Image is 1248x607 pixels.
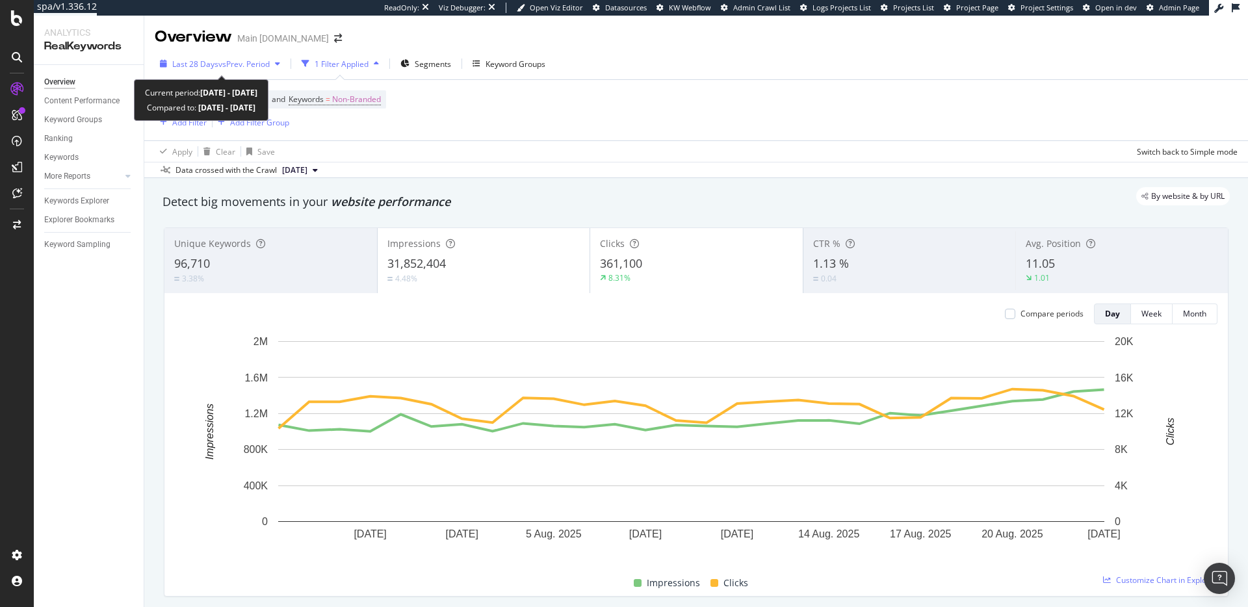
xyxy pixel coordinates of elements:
span: Admin Page [1159,3,1199,12]
span: Segments [415,58,451,70]
a: Logs Projects List [800,3,871,13]
div: Explorer Bookmarks [44,213,114,227]
div: Analytics [44,26,133,39]
div: Clear [216,146,235,157]
text: 1.2M [244,408,268,419]
div: Switch back to Simple mode [1137,146,1238,157]
button: Apply [155,141,192,162]
span: 31,852,404 [387,255,446,271]
span: Keywords [289,94,324,105]
button: 1 Filter Applied [296,53,384,74]
span: CTR % [813,237,840,250]
span: By website & by URL [1151,192,1225,200]
span: Logs Projects List [812,3,871,12]
div: Overview [155,26,232,48]
span: Unique Keywords [174,237,251,250]
div: Compared to: [147,100,255,115]
span: Open Viz Editor [530,3,583,12]
text: 4K [1115,480,1128,491]
text: 0 [1115,516,1121,527]
div: Compare periods [1020,308,1084,319]
span: 2025 Aug. 17th [282,164,307,176]
img: Equal [387,277,393,281]
text: [DATE] [354,528,386,539]
button: Switch back to Simple mode [1132,141,1238,162]
div: Day [1105,308,1120,319]
text: 2M [253,336,268,347]
text: 12K [1115,408,1134,419]
button: Week [1131,303,1173,324]
a: Project Settings [1008,3,1073,13]
div: More Reports [44,170,90,183]
span: and [272,94,285,105]
text: 14 Aug. 2025 [798,528,859,539]
button: Save [241,141,275,162]
span: KW Webflow [669,3,711,12]
text: 8K [1115,444,1128,455]
span: Open in dev [1095,3,1137,12]
a: Open Viz Editor [517,3,583,13]
span: 96,710 [174,255,210,271]
div: Add Filter [172,117,207,128]
text: 400K [244,480,268,491]
button: Clear [198,141,235,162]
a: Admin Crawl List [721,3,790,13]
text: 20 Aug. 2025 [981,528,1043,539]
span: 361,100 [600,255,642,271]
div: Add Filter Group [230,117,289,128]
text: 0 [262,516,268,527]
div: Main [DOMAIN_NAME] [237,32,329,45]
text: 1.6M [244,372,268,383]
span: 11.05 [1026,255,1055,271]
div: legacy label [1136,187,1230,205]
span: Project Page [956,3,998,12]
a: Keyword Groups [44,113,135,127]
div: 1 Filter Applied [315,58,369,70]
div: Overview [44,75,75,89]
a: KW Webflow [656,3,711,13]
span: Last 28 Days [172,58,218,70]
div: Month [1183,308,1206,319]
span: Non-Branded [332,90,381,109]
a: Customize Chart in Explorer [1103,575,1217,586]
a: Keywords [44,151,135,164]
svg: A chart. [175,335,1208,560]
b: [DATE] - [DATE] [196,102,255,113]
div: 4.48% [395,273,417,284]
button: Day [1094,303,1131,324]
div: Keyword Groups [486,58,545,70]
a: Admin Page [1147,3,1199,13]
span: 1.13 % [813,255,849,271]
button: Segments [395,53,456,74]
a: Explorer Bookmarks [44,213,135,227]
button: Add Filter Group [213,114,289,130]
div: Content Performance [44,94,120,108]
div: 8.31% [608,272,630,283]
a: Datasources [593,3,647,13]
div: Viz Debugger: [439,3,486,13]
div: Keyword Sampling [44,238,110,252]
div: Keywords [44,151,79,164]
button: Keyword Groups [467,53,551,74]
text: [DATE] [446,528,478,539]
text: [DATE] [629,528,662,539]
img: Equal [813,277,818,281]
a: Content Performance [44,94,135,108]
button: Month [1173,303,1217,324]
a: Ranking [44,132,135,146]
text: 17 Aug. 2025 [890,528,951,539]
div: 1.01 [1034,272,1050,283]
span: Avg. Position [1026,237,1081,250]
div: Keyword Groups [44,113,102,127]
span: Customize Chart in Explorer [1116,575,1217,586]
a: More Reports [44,170,122,183]
div: Open Intercom Messenger [1204,563,1235,594]
text: 800K [244,444,268,455]
text: [DATE] [721,528,753,539]
a: Project Page [944,3,998,13]
span: Datasources [605,3,647,12]
a: Overview [44,75,135,89]
div: Week [1141,308,1162,319]
span: Projects List [893,3,934,12]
